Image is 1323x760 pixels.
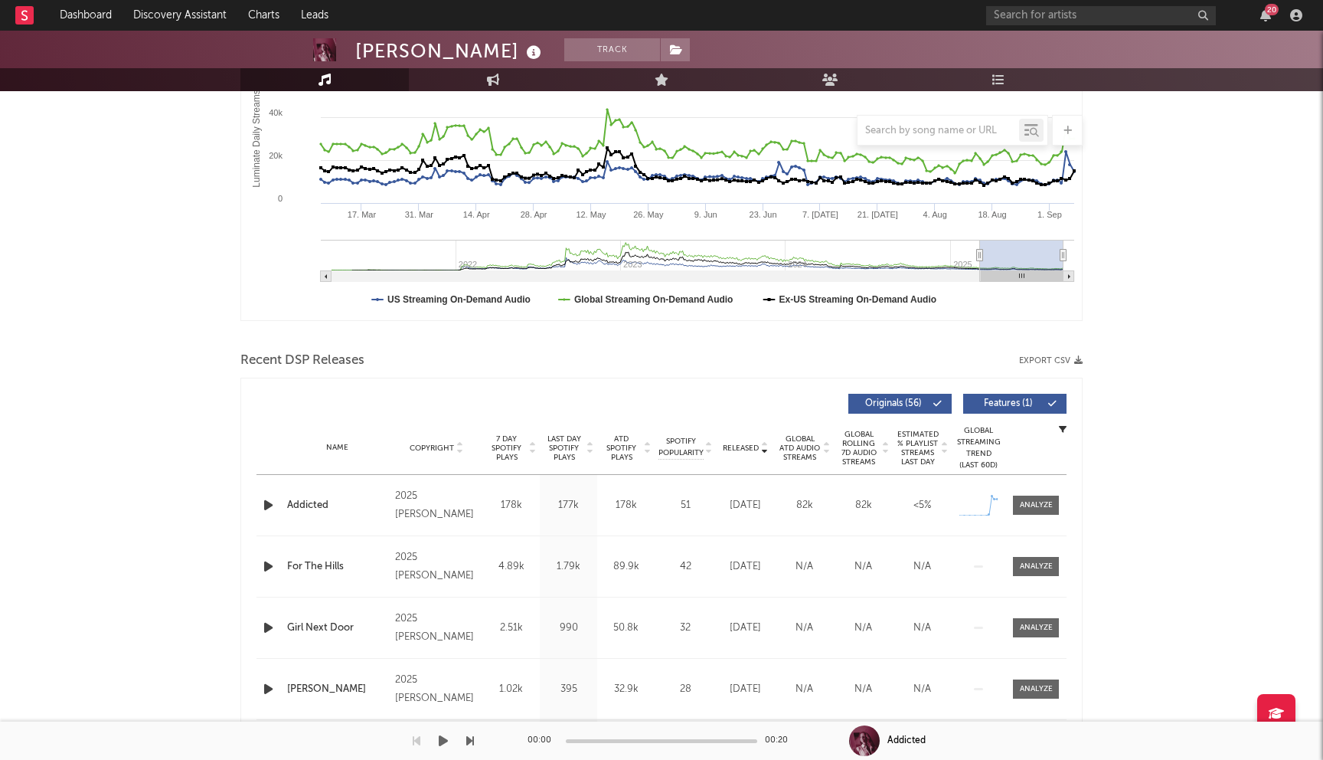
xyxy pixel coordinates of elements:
[601,498,651,513] div: 178k
[838,559,889,575] div: N/A
[694,210,717,219] text: 9. Jun
[955,425,1001,471] div: Global Streaming Trend (Last 60D)
[574,294,733,305] text: Global Streaming On-Demand Audio
[576,210,606,219] text: 12. May
[720,498,771,513] div: [DATE]
[658,559,712,575] div: 42
[395,487,479,524] div: 2025 [PERSON_NAME]
[601,434,642,462] span: ATD Spotify Plays
[658,498,712,513] div: 51
[1019,356,1083,365] button: Export CSV
[720,682,771,697] div: [DATE]
[720,621,771,636] div: [DATE]
[395,549,479,585] div: 2025 [PERSON_NAME]
[544,621,593,636] div: 990
[348,210,377,219] text: 17. Mar
[287,682,387,697] a: [PERSON_NAME]
[723,444,759,453] span: Released
[486,434,527,462] span: 7 Day Spotify Plays
[564,38,660,61] button: Track
[240,352,364,370] span: Recent DSP Releases
[897,430,939,467] span: Estimated % Playlist Streams Last Day
[848,394,952,414] button: Originals(56)
[978,210,1006,219] text: 18. Aug
[287,442,387,454] div: Name
[387,294,531,305] text: US Streaming On-Demand Audio
[1037,210,1062,219] text: 1. Sep
[658,436,704,459] span: Spotify Popularity
[544,498,593,513] div: 177k
[986,6,1216,25] input: Search for artists
[658,621,712,636] div: 32
[838,682,889,697] div: N/A
[973,399,1044,408] span: Features ( 1 )
[463,210,490,219] text: 14. Apr
[802,210,838,219] text: 7. [DATE]
[395,610,479,647] div: 2025 [PERSON_NAME]
[405,210,434,219] text: 31. Mar
[720,559,771,575] div: [DATE]
[765,732,795,750] div: 00:20
[857,125,1019,137] input: Search by song name or URL
[897,621,948,636] div: N/A
[779,498,830,513] div: 82k
[601,621,651,636] div: 50.8k
[601,559,651,575] div: 89.9k
[838,498,889,513] div: 82k
[857,210,898,219] text: 21. [DATE]
[750,210,777,219] text: 23. Jun
[658,682,712,697] div: 28
[963,394,1067,414] button: Features(1)
[779,434,821,462] span: Global ATD Audio Streams
[287,498,387,513] a: Addicted
[544,559,593,575] div: 1.79k
[269,108,283,117] text: 40k
[779,559,830,575] div: N/A
[633,210,664,219] text: 26. May
[355,38,545,64] div: [PERSON_NAME]
[779,682,830,697] div: N/A
[1265,4,1279,15] div: 20
[544,434,584,462] span: Last Day Spotify Plays
[858,399,929,408] span: Originals ( 56 )
[838,430,880,467] span: Global Rolling 7D Audio Streams
[897,559,948,575] div: N/A
[278,194,283,203] text: 0
[897,682,948,697] div: N/A
[1260,9,1271,21] button: 20
[269,151,283,160] text: 20k
[779,621,830,636] div: N/A
[395,671,479,708] div: 2025 [PERSON_NAME]
[838,621,889,636] div: N/A
[486,682,536,697] div: 1.02k
[601,682,651,697] div: 32.9k
[897,498,948,513] div: <5%
[410,444,454,453] span: Copyright
[521,210,547,219] text: 28. Apr
[251,90,262,187] text: Luminate Daily Streams
[287,621,387,636] a: Girl Next Door
[528,732,558,750] div: 00:00
[486,621,536,636] div: 2.51k
[486,559,536,575] div: 4.89k
[887,734,926,748] div: Addicted
[779,294,937,305] text: Ex-US Streaming On-Demand Audio
[544,682,593,697] div: 395
[241,14,1082,320] svg: Luminate Daily Consumption
[923,210,947,219] text: 4. Aug
[486,498,536,513] div: 178k
[287,559,387,575] a: For The Hills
